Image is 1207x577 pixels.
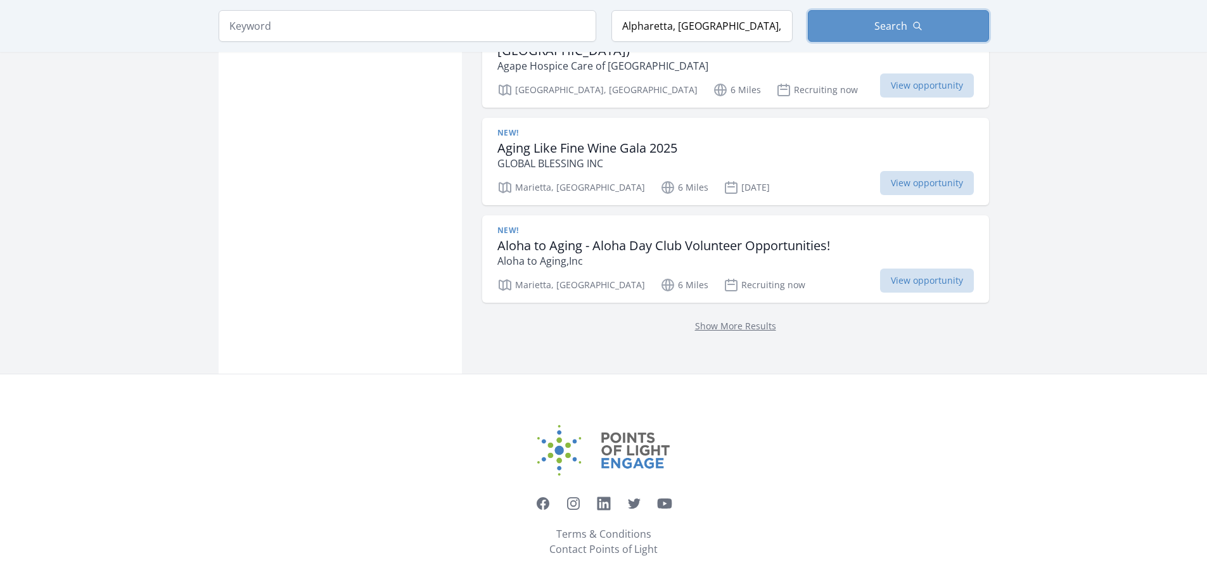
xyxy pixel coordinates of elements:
[219,10,596,42] input: Keyword
[497,180,645,195] p: Marietta, [GEOGRAPHIC_DATA]
[776,82,858,98] p: Recruiting now
[713,82,761,98] p: 6 Miles
[695,320,776,332] a: Show More Results
[497,82,698,98] p: [GEOGRAPHIC_DATA], [GEOGRAPHIC_DATA]
[611,10,793,42] input: Location
[482,215,989,303] a: New! Aloha to Aging - Aloha Day Club Volunteer Opportunities! Aloha to Aging,Inc Marietta, [GEOGR...
[880,171,974,195] span: View opportunity
[880,73,974,98] span: View opportunity
[497,141,677,156] h3: Aging Like Fine Wine Gala 2025
[482,118,989,205] a: New! Aging Like Fine Wine Gala 2025 GLOBAL BLESSING INC Marietta, [GEOGRAPHIC_DATA] 6 Miles [DATE...
[874,18,907,34] span: Search
[660,180,708,195] p: 6 Miles
[497,156,677,171] p: GLOBAL BLESSING INC
[497,253,830,269] p: Aloha to Aging,Inc
[497,128,519,138] span: New!
[556,526,651,542] a: Terms & Conditions
[497,277,645,293] p: Marietta, [GEOGRAPHIC_DATA]
[537,425,670,476] img: Points of Light Engage
[808,10,989,42] button: Search
[497,225,519,236] span: New!
[880,269,974,293] span: View opportunity
[497,238,830,253] h3: Aloha to Aging - Aloha Day Club Volunteer Opportunities!
[724,180,770,195] p: [DATE]
[549,542,658,557] a: Contact Points of Light
[497,58,974,73] p: Agape Hospice Care of [GEOGRAPHIC_DATA]
[724,277,805,293] p: Recruiting now
[660,277,708,293] p: 6 Miles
